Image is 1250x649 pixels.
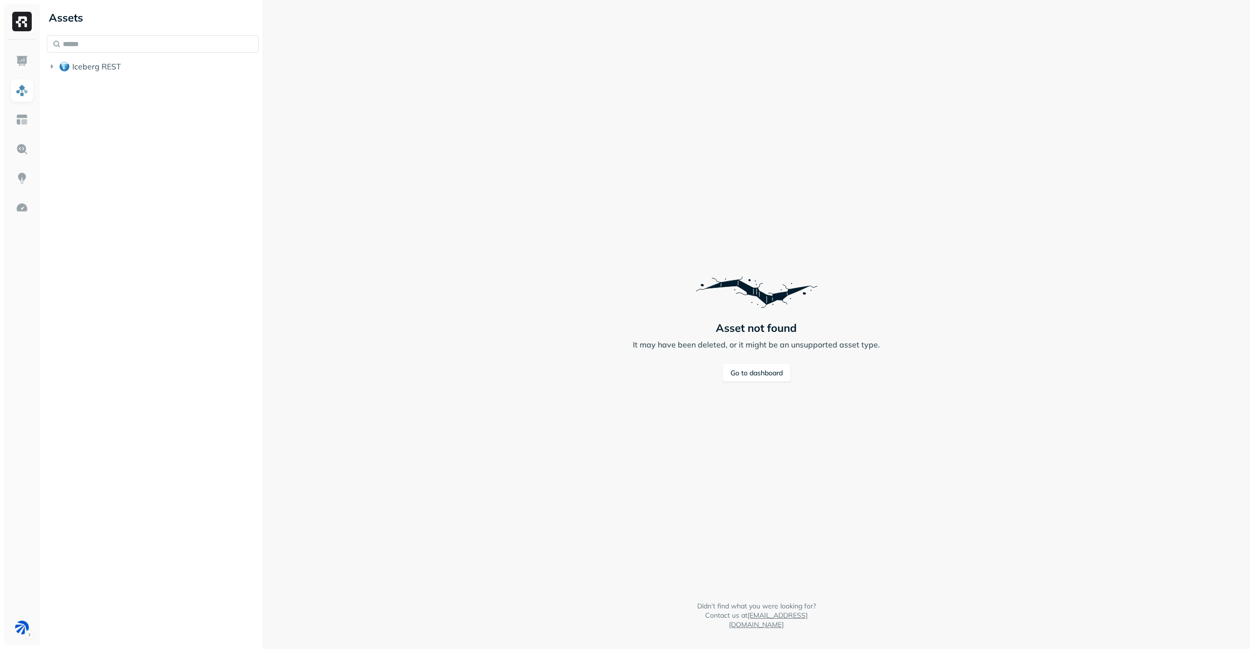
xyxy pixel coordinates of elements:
p: Asset not found [716,321,797,335]
img: Ryft [12,12,32,31]
span: Iceberg REST [72,62,121,71]
img: Query Explorer [16,143,28,155]
a: Go to dashboard [723,364,791,382]
div: Assets [47,10,259,25]
img: BAM [15,621,29,634]
img: Optimization [16,201,28,214]
img: Error [693,267,820,316]
img: Insights [16,172,28,185]
p: It may have been deleted, or it might be an unsupported asset type. [633,339,880,350]
img: root [60,62,69,71]
img: Assets [16,84,28,97]
img: Dashboard [16,55,28,67]
a: [EMAIL_ADDRESS][DOMAIN_NAME] [729,611,808,629]
button: Iceberg REST [47,59,259,74]
img: Asset Explorer [16,113,28,126]
p: Didn’t find what you were looking for? Contact us at [695,602,817,629]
